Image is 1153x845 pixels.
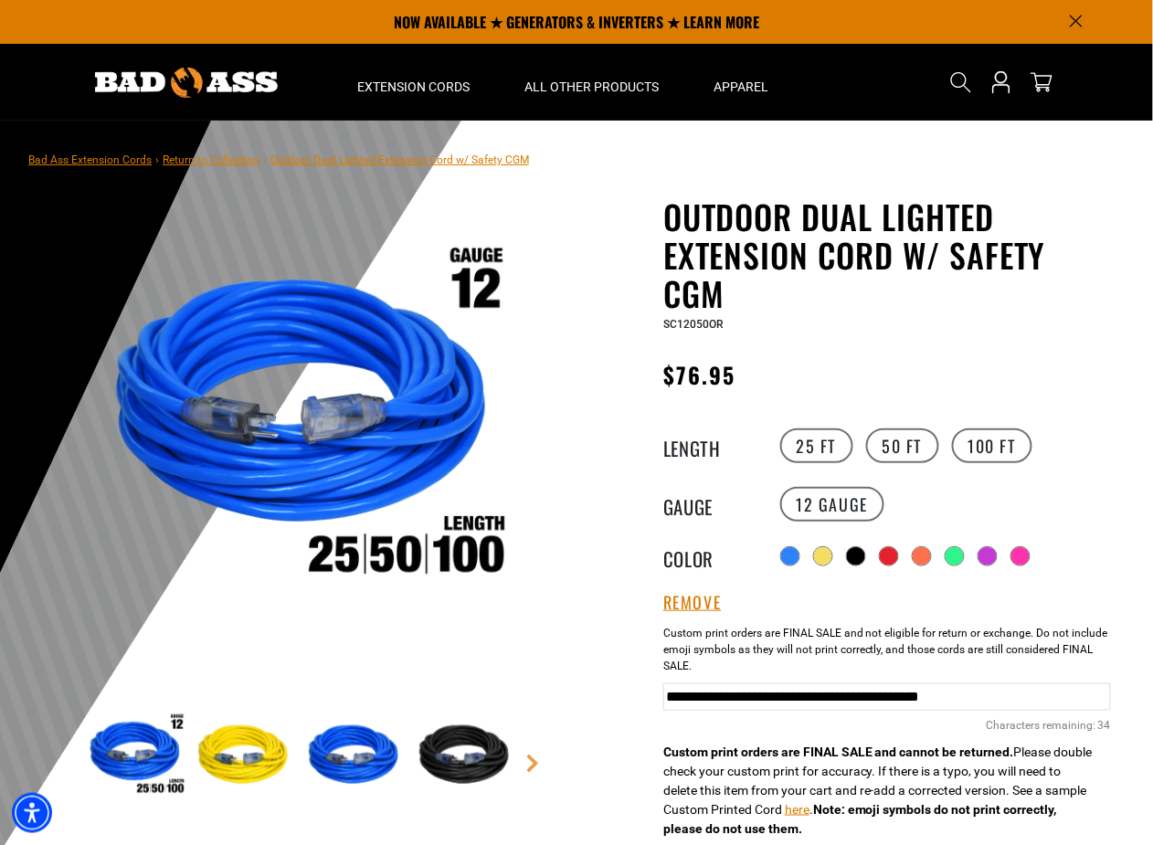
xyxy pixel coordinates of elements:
label: 100 FT [952,428,1033,463]
nav: breadcrumbs [28,148,529,170]
img: Bad Ass Extension Cords [95,68,278,98]
legend: Color [663,544,755,568]
summary: Search [947,68,976,97]
input: Orange Cables [663,683,1111,711]
span: $76.95 [663,358,735,391]
a: cart [1027,71,1056,93]
span: › [263,153,267,166]
span: All Other Products [524,79,659,95]
span: SC12050OR [663,318,724,331]
button: Remove [663,593,722,613]
span: › [155,153,159,166]
label: 25 FT [780,428,853,463]
img: Yellow [193,703,299,809]
legend: Gauge [663,492,755,516]
legend: Length [663,434,755,458]
label: 12 Gauge [780,487,885,522]
summary: Extension Cords [330,44,497,121]
span: 34 [1098,717,1111,734]
span: Characters remaining: [987,719,1096,732]
span: Apparel [714,79,768,95]
div: Accessibility Menu [12,793,52,833]
label: 50 FT [866,428,939,463]
a: Next [524,755,542,773]
button: here [785,800,809,819]
summary: All Other Products [497,44,686,121]
span: Extension Cords [357,79,470,95]
a: Return to Collection [163,153,259,166]
img: Blue [303,703,409,809]
img: Black [414,703,520,809]
h1: Outdoor Dual Lighted Extension Cord w/ Safety CGM [663,197,1111,312]
a: Open this option [987,44,1016,121]
a: Bad Ass Extension Cords [28,153,152,166]
strong: Note: emoji symbols do not print correctly, please do not use them. [663,802,1057,836]
summary: Apparel [686,44,796,121]
span: Outdoor Dual Lighted Extension Cord w/ Safety CGM [270,153,529,166]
